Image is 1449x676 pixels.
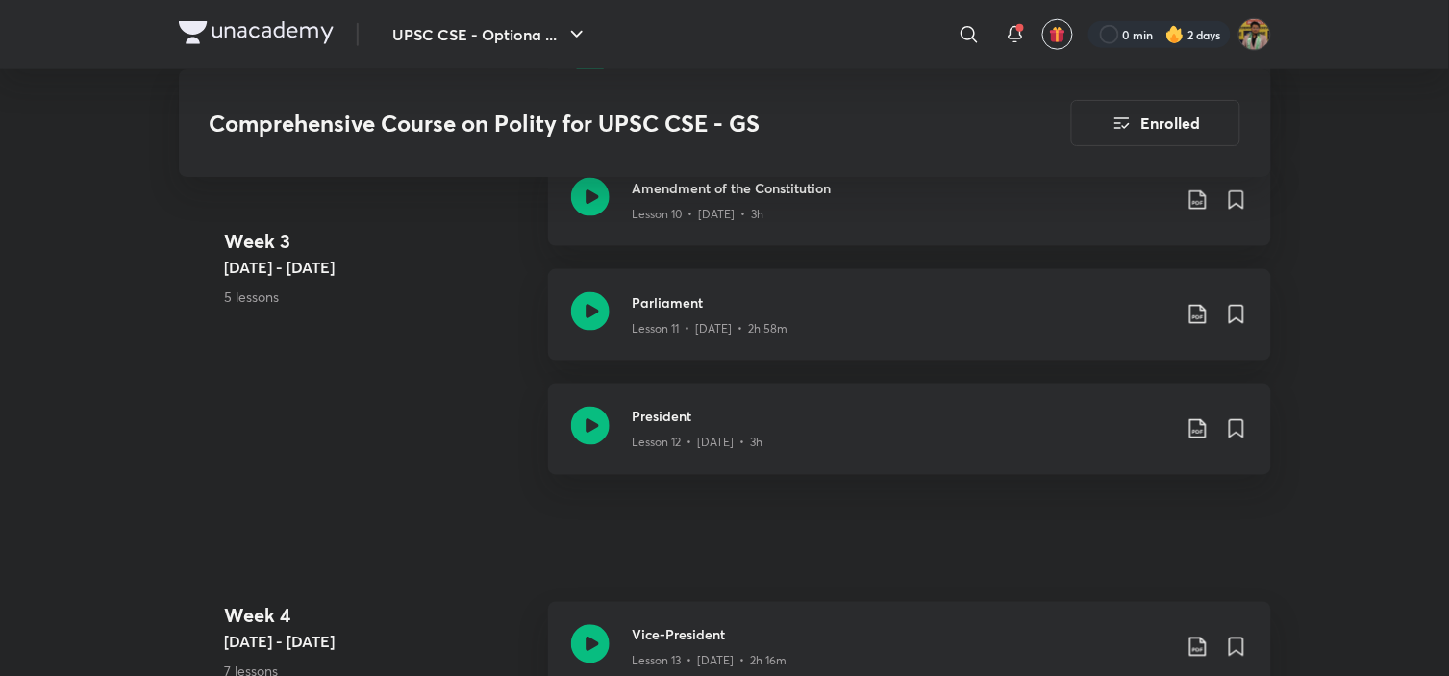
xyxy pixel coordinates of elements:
img: streak [1165,25,1185,44]
h3: Parliament [633,292,1171,313]
img: avatar [1049,26,1066,43]
button: Enrolled [1071,100,1240,146]
button: UPSC CSE - Optiona ... [382,15,600,54]
p: Lesson 11 • [DATE] • 2h 58m [633,320,788,338]
h4: Week 4 [225,602,533,631]
button: avatar [1042,19,1073,50]
a: Company Logo [179,21,334,49]
a: PresidentLesson 12 • [DATE] • 3h [548,384,1271,498]
h3: Amendment of the Constitution [633,178,1171,198]
h3: President [633,407,1171,427]
h4: Week 3 [225,226,533,255]
p: Lesson 12 • [DATE] • 3h [633,435,763,452]
p: 5 lessons [225,286,533,306]
p: Lesson 13 • [DATE] • 2h 16m [633,653,787,670]
img: Company Logo [179,21,334,44]
img: Akshat Tiwari [1238,18,1271,51]
h5: [DATE] - [DATE] [225,631,533,654]
a: Amendment of the ConstitutionLesson 10 • [DATE] • 3h [548,155,1271,269]
a: ParliamentLesson 11 • [DATE] • 2h 58m [548,269,1271,384]
h3: Comprehensive Course on Polity for UPSC CSE - GS [210,110,962,138]
h5: [DATE] - [DATE] [225,255,533,278]
p: Lesson 10 • [DATE] • 3h [633,206,764,223]
h3: Vice-President [633,625,1171,645]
